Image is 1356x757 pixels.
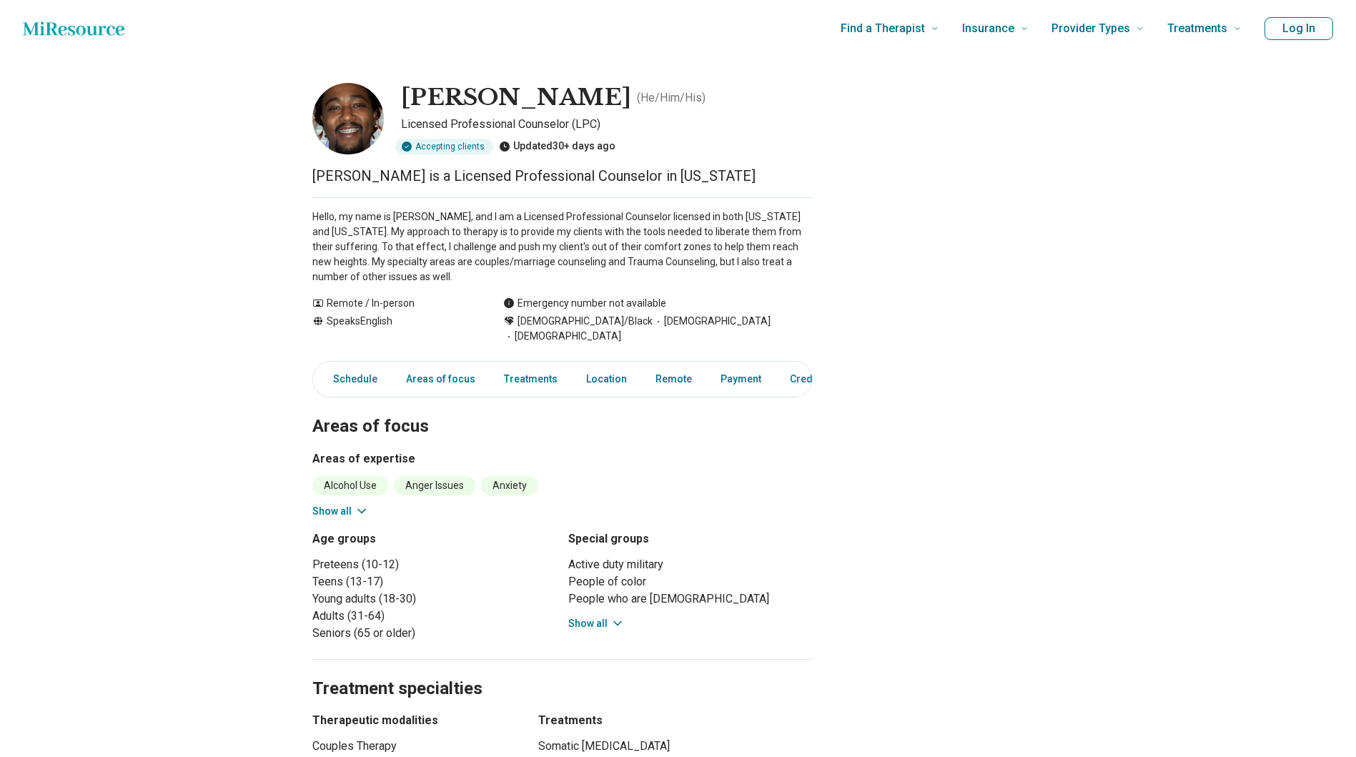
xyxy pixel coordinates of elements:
[312,556,557,573] li: Preteens (10-12)
[1051,19,1130,39] span: Provider Types
[312,166,813,186] p: [PERSON_NAME] is a Licensed Professional Counselor in [US_STATE]
[312,530,557,548] h3: Age groups
[312,83,384,154] img: Earnell Mcghaney, Licensed Professional Counselor (LPC)
[312,573,557,590] li: Teens (13-17)
[312,314,475,344] div: Speaks English
[397,365,484,394] a: Areas of focus
[312,738,513,755] li: Couples Therapy
[312,504,369,519] button: Show all
[568,556,813,573] li: Active duty military
[23,14,124,43] a: Home page
[312,590,557,608] li: Young adults (18-30)
[312,296,475,311] div: Remote / In-person
[518,314,653,329] span: [DEMOGRAPHIC_DATA]/Black
[312,625,557,642] li: Seniors (65 or older)
[495,365,566,394] a: Treatments
[481,476,538,495] li: Anxiety
[316,365,386,394] a: Schedule
[312,380,813,439] h2: Areas of focus
[568,530,813,548] h3: Special groups
[312,450,813,467] h3: Areas of expertise
[781,365,853,394] a: Credentials
[312,209,813,285] p: Hello, my name is [PERSON_NAME], and I am a Licensed Professional Counselor licensed in both [US_...
[312,476,388,495] li: Alcohol Use
[712,365,770,394] a: Payment
[568,573,813,590] li: People of color
[538,712,813,729] h3: Treatments
[578,365,635,394] a: Location
[841,19,925,39] span: Find a Therapist
[1265,17,1333,40] button: Log In
[503,329,621,344] span: [DEMOGRAPHIC_DATA]
[395,139,493,154] div: Accepting clients
[568,616,625,631] button: Show all
[312,608,557,625] li: Adults (31-64)
[394,476,475,495] li: Anger Issues
[401,83,631,113] h1: [PERSON_NAME]
[637,89,706,107] p: ( He/Him/His )
[1167,19,1227,39] span: Treatments
[312,643,813,701] h2: Treatment specialties
[401,116,813,133] p: Licensed Professional Counselor (LPC)
[653,314,771,329] span: [DEMOGRAPHIC_DATA]
[647,365,701,394] a: Remote
[312,712,513,729] h3: Therapeutic modalities
[568,590,813,608] li: People who are [DEMOGRAPHIC_DATA]
[538,738,813,755] li: Somatic [MEDICAL_DATA]
[503,296,666,311] div: Emergency number not available
[499,139,615,154] div: Updated 30+ days ago
[962,19,1014,39] span: Insurance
